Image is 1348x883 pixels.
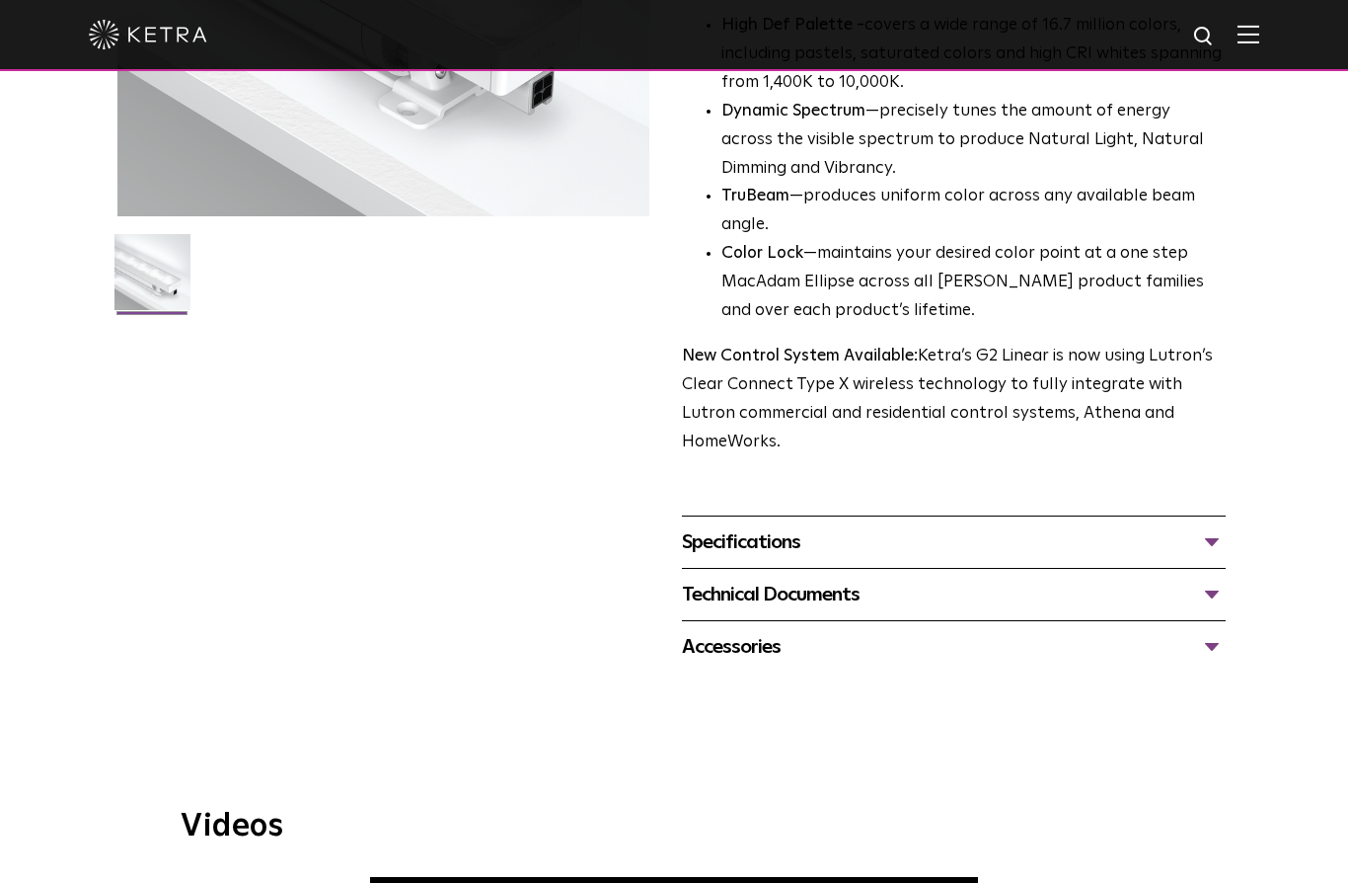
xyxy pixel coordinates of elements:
strong: Color Lock [721,245,803,262]
img: ketra-logo-2019-white [89,20,207,49]
h3: Videos [181,811,1167,843]
img: G2-Linear-2021-Web-Square [114,234,190,325]
strong: TruBeam [721,188,789,204]
li: —produces uniform color across any available beam angle. [721,183,1226,240]
li: —maintains your desired color point at a one step MacAdam Ellipse across all [PERSON_NAME] produc... [721,240,1226,326]
div: Technical Documents [682,579,1226,610]
div: Specifications [682,526,1226,558]
li: —precisely tunes the amount of energy across the visible spectrum to produce Natural Light, Natur... [721,98,1226,184]
strong: New Control System Available: [682,348,918,364]
p: Ketra’s G2 Linear is now using Lutron’s Clear Connect Type X wireless technology to fully integra... [682,343,1226,457]
img: search icon [1192,25,1217,49]
img: Hamburger%20Nav.svg [1237,25,1259,43]
strong: Dynamic Spectrum [721,103,865,120]
div: Accessories [682,631,1226,663]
